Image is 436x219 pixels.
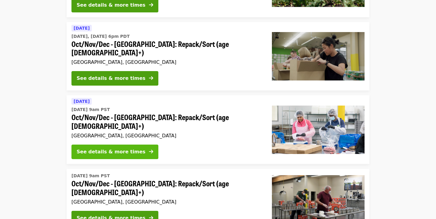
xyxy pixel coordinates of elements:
a: See details for "Oct/Nov/Dec - Portland: Repack/Sort (age 8+)" [67,22,369,91]
time: [DATE] 9am PST [71,106,110,113]
div: See details & more times [77,2,145,9]
div: See details & more times [77,148,145,155]
span: Oct/Nov/Dec - [GEOGRAPHIC_DATA]: Repack/Sort (age [DEMOGRAPHIC_DATA]+) [71,40,262,57]
time: [DATE], [DATE] 6pm PDT [71,33,130,40]
i: arrow-right icon [149,75,153,81]
i: arrow-right icon [149,2,153,8]
time: [DATE] 9am PST [71,173,110,179]
button: See details & more times [71,71,158,86]
div: [GEOGRAPHIC_DATA], [GEOGRAPHIC_DATA] [71,133,262,139]
span: [DATE] [74,26,90,31]
i: arrow-right icon [149,149,153,155]
div: See details & more times [77,75,145,82]
img: Oct/Nov/Dec - Beaverton: Repack/Sort (age 10+) organized by Oregon Food Bank [272,106,365,154]
button: See details & more times [71,145,158,159]
img: Oct/Nov/Dec - Portland: Repack/Sort (age 8+) organized by Oregon Food Bank [272,32,365,80]
div: [GEOGRAPHIC_DATA], [GEOGRAPHIC_DATA] [71,59,262,65]
span: Oct/Nov/Dec - [GEOGRAPHIC_DATA]: Repack/Sort (age [DEMOGRAPHIC_DATA]+) [71,113,262,130]
span: [DATE] [74,99,90,104]
a: See details for "Oct/Nov/Dec - Beaverton: Repack/Sort (age 10+)" [67,95,369,164]
div: [GEOGRAPHIC_DATA], [GEOGRAPHIC_DATA] [71,199,262,205]
span: Oct/Nov/Dec - [GEOGRAPHIC_DATA]: Repack/Sort (age [DEMOGRAPHIC_DATA]+) [71,179,262,197]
